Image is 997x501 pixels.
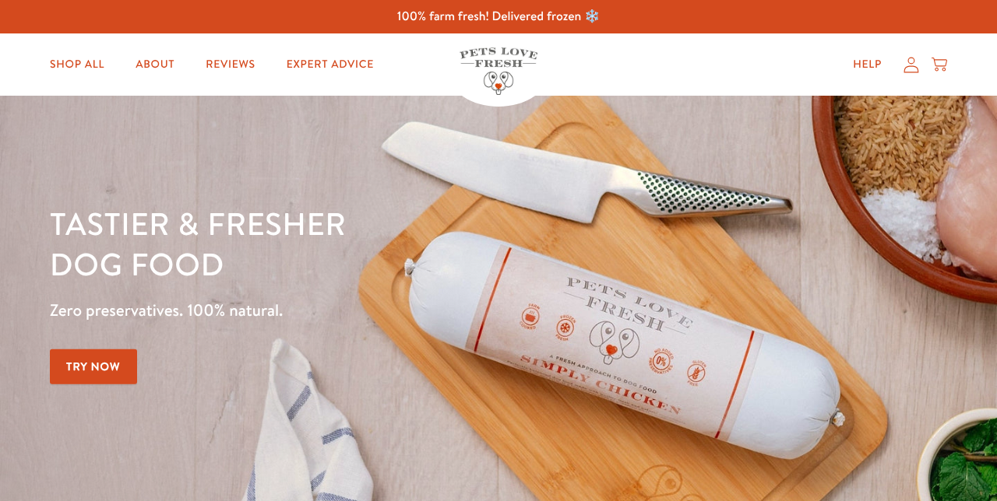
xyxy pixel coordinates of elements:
[193,49,267,80] a: Reviews
[123,49,187,80] a: About
[50,296,648,324] p: Zero preservatives. 100% natural.
[50,349,137,384] a: Try Now
[840,49,894,80] a: Help
[460,47,537,95] img: Pets Love Fresh
[274,49,386,80] a: Expert Advice
[50,203,648,284] h1: Tastier & fresher dog food
[37,49,117,80] a: Shop All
